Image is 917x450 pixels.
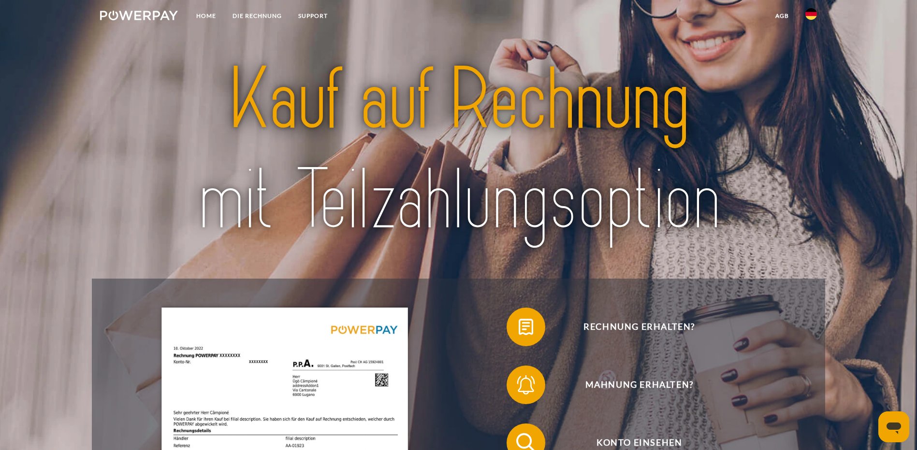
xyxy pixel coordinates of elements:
[805,8,817,20] img: de
[878,411,909,442] iframe: Schaltfläche zum Öffnen des Messaging-Fensters
[507,366,758,404] button: Mahnung erhalten?
[521,308,757,346] span: Rechnung erhalten?
[100,11,178,20] img: logo-powerpay-white.svg
[767,7,797,25] a: agb
[135,45,782,255] img: title-powerpay_de.svg
[514,373,538,397] img: qb_bell.svg
[290,7,336,25] a: SUPPORT
[224,7,290,25] a: DIE RECHNUNG
[507,308,758,346] button: Rechnung erhalten?
[514,315,538,339] img: qb_bill.svg
[188,7,224,25] a: Home
[521,366,757,404] span: Mahnung erhalten?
